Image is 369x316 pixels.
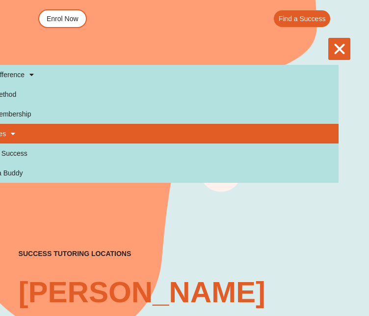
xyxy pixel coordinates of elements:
[206,205,369,316] iframe: Chat Widget
[279,15,326,22] span: Find a Success
[328,38,350,60] div: Menu Toggle
[274,10,331,27] a: Find a Success
[19,249,132,258] h2: success tutoring locations
[47,15,79,22] span: Enrol Now
[38,9,87,28] a: Enrol Now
